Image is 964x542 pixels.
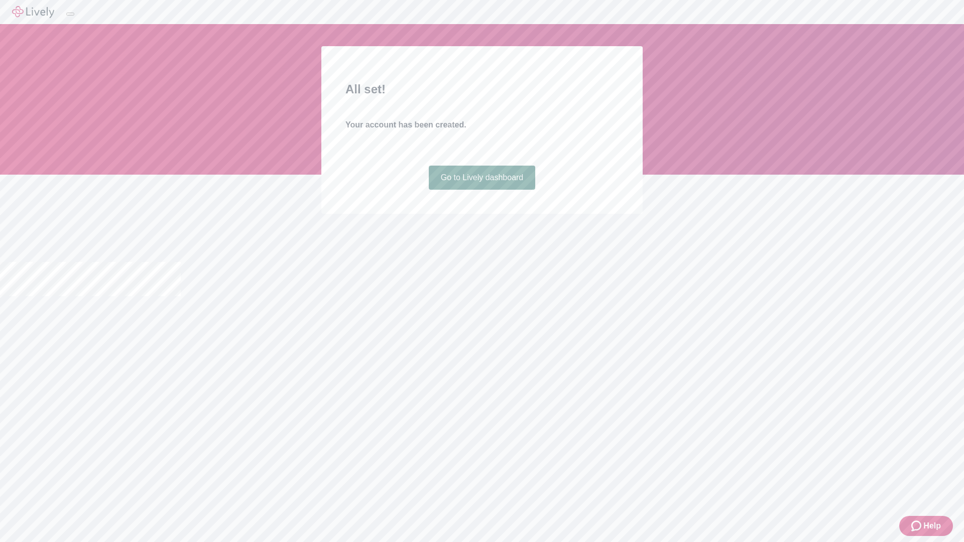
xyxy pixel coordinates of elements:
[899,516,953,536] button: Zendesk support iconHelp
[429,166,536,190] a: Go to Lively dashboard
[345,119,619,131] h4: Your account has been created.
[66,13,74,16] button: Log out
[345,80,619,98] h2: All set!
[911,520,923,532] svg: Zendesk support icon
[12,6,54,18] img: Lively
[923,520,941,532] span: Help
